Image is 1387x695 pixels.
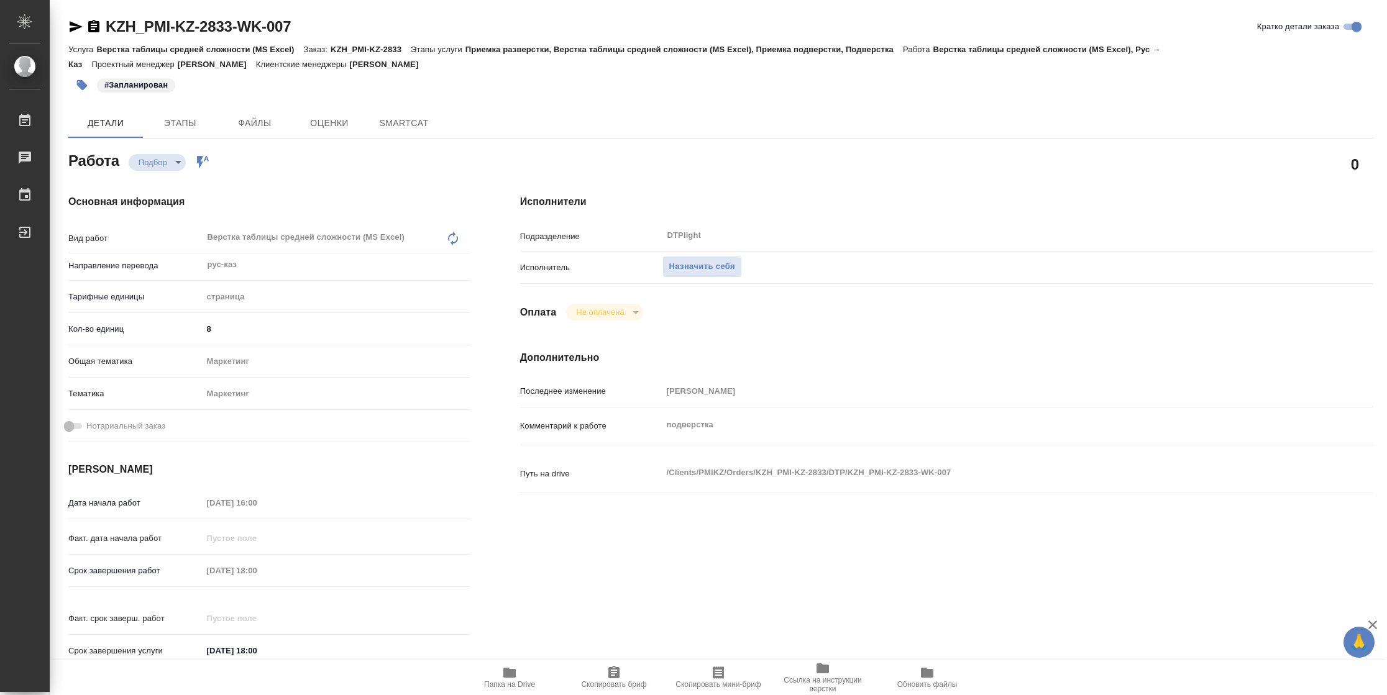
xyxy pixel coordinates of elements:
span: Оценки [300,116,359,131]
h2: Работа [68,148,119,171]
p: [PERSON_NAME] [178,60,256,69]
span: Папка на Drive [484,680,535,689]
input: Пустое поле [203,494,311,512]
h2: 0 [1351,153,1359,175]
p: Заказ: [304,45,331,54]
p: Общая тематика [68,355,203,368]
button: Папка на Drive [457,660,562,695]
h4: Основная информация [68,194,470,209]
p: #Запланирован [104,79,168,91]
p: Клиентские менеджеры [256,60,350,69]
a: KZH_PMI-KZ-2833-WK-007 [106,18,291,35]
p: Путь на drive [520,468,662,480]
h4: Дополнительно [520,350,1373,365]
p: Тематика [68,388,203,400]
div: Подбор [129,154,186,171]
input: Пустое поле [203,561,311,579]
span: SmartCat [374,116,434,131]
span: Назначить себя [669,260,735,274]
p: Направление перевода [68,260,203,272]
div: Подбор [566,304,643,320]
span: Ссылка на инструкции верстки [778,676,867,693]
span: Файлы [225,116,285,131]
div: Маркетинг [203,383,470,404]
textarea: /Clients/PMIKZ/Orders/KZH_PMI-KZ-2833/DTP/KZH_PMI-KZ-2833-WK-007 [662,462,1302,483]
p: Срок завершения работ [68,565,203,577]
div: Маркетинг [203,351,470,372]
h4: [PERSON_NAME] [68,462,470,477]
textarea: подверстка [662,414,1302,435]
span: Этапы [150,116,210,131]
h4: Исполнители [520,194,1373,209]
span: 🙏 [1348,629,1370,655]
input: Пустое поле [662,382,1302,400]
button: Назначить себя [662,256,742,278]
button: Ссылка на инструкции верстки [771,660,875,695]
input: ✎ Введи что-нибудь [203,320,470,338]
p: Исполнитель [520,261,662,274]
button: Скопировать мини-бриф [666,660,771,695]
p: Проектный менеджер [91,60,177,69]
p: Подразделение [520,230,662,243]
p: Факт. дата начала работ [68,532,203,545]
span: Нотариальный заказ [86,420,165,432]
button: Скопировать ссылку для ЯМессенджера [68,19,83,34]
span: Запланирован [96,79,176,89]
p: KZH_PMI-KZ-2833 [331,45,411,54]
input: ✎ Введи что-нибудь [203,642,311,660]
p: [PERSON_NAME] [349,60,428,69]
p: Последнее изменение [520,385,662,397]
button: Не оплачена [572,307,628,317]
div: страница [203,286,470,307]
input: Пустое поле [203,609,311,627]
p: Приемка разверстки, Верстка таблицы средней сложности (MS Excel), Приемка подверстки, Подверстка [465,45,903,54]
p: Вид работ [68,232,203,245]
p: Тарифные единицы [68,291,203,303]
button: 🙏 [1344,627,1375,658]
button: Добавить тэг [68,71,96,99]
span: Скопировать мини-бриф [675,680,761,689]
p: Работа [903,45,933,54]
p: Дата начала работ [68,497,203,509]
p: Услуга [68,45,96,54]
p: Комментарий к работе [520,420,662,432]
button: Скопировать ссылку [86,19,101,34]
p: Верстка таблицы средней сложности (MS Excel) [96,45,303,54]
p: Срок завершения услуги [68,645,203,657]
span: Детали [76,116,135,131]
button: Скопировать бриф [562,660,666,695]
input: Пустое поле [203,529,311,547]
span: Кратко детали заказа [1257,20,1339,33]
p: Этапы услуги [411,45,465,54]
p: Факт. срок заверш. работ [68,612,203,625]
h4: Оплата [520,305,557,320]
p: Кол-во единиц [68,323,203,335]
button: Обновить файлы [875,660,979,695]
button: Подбор [135,157,171,168]
span: Скопировать бриф [581,680,646,689]
span: Обновить файлы [897,680,958,689]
